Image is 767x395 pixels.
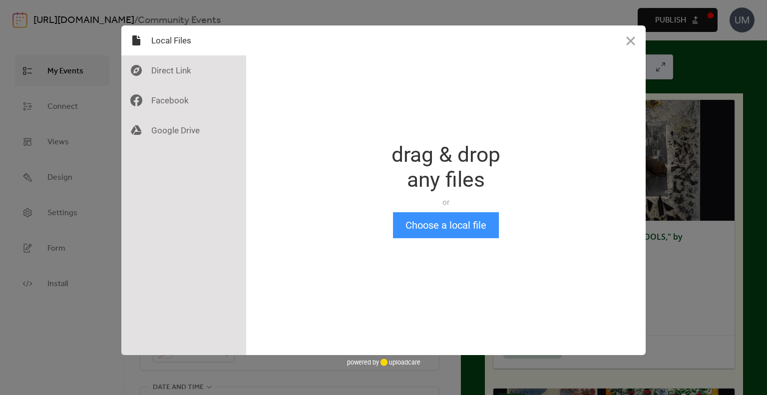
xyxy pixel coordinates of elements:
[391,197,500,207] div: or
[121,115,246,145] div: Google Drive
[121,55,246,85] div: Direct Link
[121,25,246,55] div: Local Files
[391,142,500,192] div: drag & drop any files
[347,355,420,370] div: powered by
[121,85,246,115] div: Facebook
[393,212,499,238] button: Choose a local file
[616,25,646,55] button: Close
[379,359,420,366] a: uploadcare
